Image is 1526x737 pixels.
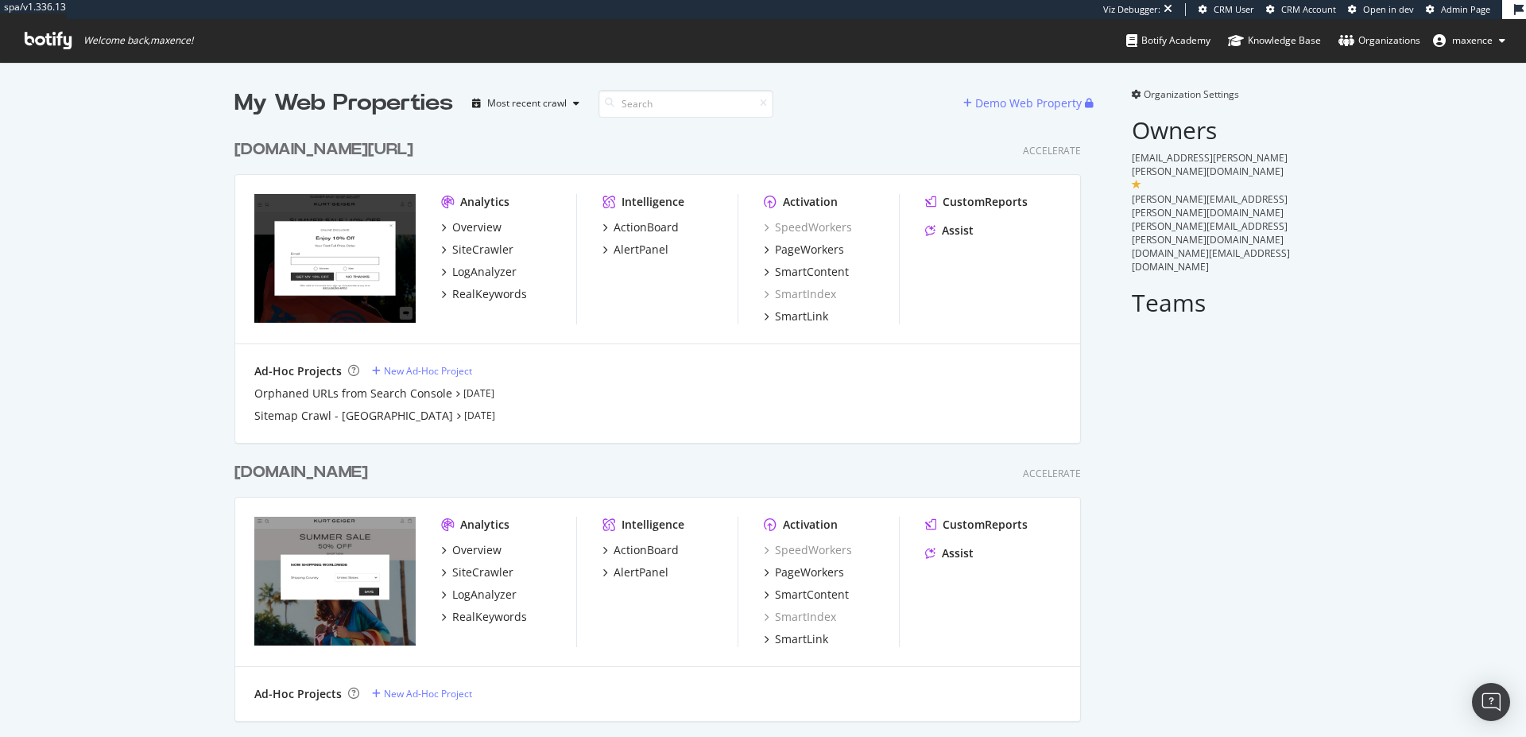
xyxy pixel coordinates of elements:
[1441,3,1490,15] span: Admin Page
[614,219,679,235] div: ActionBoard
[1103,3,1160,16] div: Viz Debugger:
[764,242,844,258] a: PageWorkers
[963,96,1085,110] a: Demo Web Property
[466,91,586,116] button: Most recent crawl
[441,242,513,258] a: SiteCrawler
[372,364,472,378] a: New Ad-Hoc Project
[1281,3,1336,15] span: CRM Account
[254,386,452,401] a: Orphaned URLs from Search Console
[234,87,453,119] div: My Web Properties
[1023,467,1081,480] div: Accelerate
[452,286,527,302] div: RealKeywords
[372,687,472,700] a: New Ad-Hoc Project
[1472,683,1510,721] div: Open Intercom Messenger
[1132,117,1292,143] h2: Owners
[234,138,413,161] div: [DOMAIN_NAME][URL]
[775,631,828,647] div: SmartLink
[254,686,342,702] div: Ad-Hoc Projects
[764,631,828,647] a: SmartLink
[1132,192,1288,219] span: [PERSON_NAME][EMAIL_ADDRESS][PERSON_NAME][DOMAIN_NAME]
[764,587,849,603] a: SmartContent
[764,564,844,580] a: PageWorkers
[942,223,974,239] div: Assist
[464,409,495,422] a: [DATE]
[1214,3,1254,15] span: CRM User
[234,461,368,484] div: [DOMAIN_NAME]
[1338,19,1420,62] a: Organizations
[764,264,849,280] a: SmartContent
[254,194,416,323] img: www.kurtgeiger.us/
[943,517,1028,533] div: CustomReports
[1348,3,1414,16] a: Open in dev
[963,91,1085,116] button: Demo Web Property
[764,308,828,324] a: SmartLink
[614,242,668,258] div: AlertPanel
[452,587,517,603] div: LogAnalyzer
[614,542,679,558] div: ActionBoard
[1338,33,1420,48] div: Organizations
[487,99,567,108] div: Most recent crawl
[1132,151,1288,178] span: [EMAIL_ADDRESS][PERSON_NAME][PERSON_NAME][DOMAIN_NAME]
[1452,33,1493,47] span: maxence
[1144,87,1239,101] span: Organization Settings
[764,609,836,625] a: SmartIndex
[598,90,773,118] input: Search
[602,242,668,258] a: AlertPanel
[452,242,513,258] div: SiteCrawler
[1228,33,1321,48] div: Knowledge Base
[452,564,513,580] div: SiteCrawler
[602,219,679,235] a: ActionBoard
[1132,246,1290,273] span: [DOMAIN_NAME][EMAIL_ADDRESS][DOMAIN_NAME]
[234,138,420,161] a: [DOMAIN_NAME][URL]
[1126,19,1210,62] a: Botify Academy
[775,564,844,580] div: PageWorkers
[1199,3,1254,16] a: CRM User
[1420,28,1518,53] button: maxence
[384,364,472,378] div: New Ad-Hoc Project
[1266,3,1336,16] a: CRM Account
[1126,33,1210,48] div: Botify Academy
[622,517,684,533] div: Intelligence
[452,542,502,558] div: Overview
[452,219,502,235] div: Overview
[452,264,517,280] div: LogAnalyzer
[441,587,517,603] a: LogAnalyzer
[441,564,513,580] a: SiteCrawler
[441,286,527,302] a: RealKeywords
[1228,19,1321,62] a: Knowledge Base
[1426,3,1490,16] a: Admin Page
[441,609,527,625] a: RealKeywords
[1363,3,1414,15] span: Open in dev
[925,517,1028,533] a: CustomReports
[83,34,193,47] span: Welcome back, maxence !
[942,545,974,561] div: Assist
[602,542,679,558] a: ActionBoard
[234,461,374,484] a: [DOMAIN_NAME]
[463,386,494,400] a: [DATE]
[452,609,527,625] div: RealKeywords
[764,286,836,302] a: SmartIndex
[441,542,502,558] a: Overview
[602,564,668,580] a: AlertPanel
[775,308,828,324] div: SmartLink
[764,219,852,235] a: SpeedWorkers
[783,194,838,210] div: Activation
[764,542,852,558] a: SpeedWorkers
[254,363,342,379] div: Ad-Hoc Projects
[614,564,668,580] div: AlertPanel
[1023,144,1081,157] div: Accelerate
[384,687,472,700] div: New Ad-Hoc Project
[1132,289,1292,316] h2: Teams
[775,264,849,280] div: SmartContent
[775,242,844,258] div: PageWorkers
[254,408,453,424] a: Sitemap Crawl - [GEOGRAPHIC_DATA]
[975,95,1082,111] div: Demo Web Property
[254,517,416,646] img: https://www.kurtgeiger.mx/
[925,545,974,561] a: Assist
